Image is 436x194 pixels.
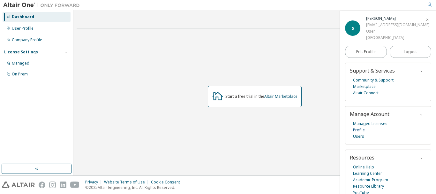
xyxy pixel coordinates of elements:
span: Support & Services [350,67,395,74]
div: Managed [12,61,29,66]
a: Online Help [353,164,374,170]
div: Privacy [85,180,104,185]
a: Community & Support [353,77,394,83]
a: Academic Program [353,177,388,183]
div: [EMAIL_ADDRESS][DOMAIN_NAME] [366,22,430,28]
img: instagram.svg [49,182,56,188]
div: Dashboard [12,14,34,19]
span: Manage Account [350,111,389,118]
img: youtube.svg [70,182,79,188]
span: S [352,26,354,31]
button: Logout [390,46,432,58]
a: Edit Profile [345,46,387,58]
img: facebook.svg [39,182,45,188]
div: On Prem [12,72,28,77]
a: Users [353,133,364,140]
a: Managed Licenses [353,120,387,127]
span: Logout [404,49,417,55]
div: License Settings [4,50,38,55]
a: Learning Center [353,170,382,177]
div: Website Terms of Use [104,180,151,185]
div: User Profile [12,26,34,31]
img: altair_logo.svg [2,182,35,188]
div: Saddam Zaki Pamungkas [366,15,430,22]
div: [GEOGRAPHIC_DATA] [366,35,430,41]
a: Altair Connect [353,90,379,96]
img: Altair One [3,2,83,8]
a: Marketplace [353,83,376,90]
a: Resource Library [353,183,384,190]
div: User [366,28,430,35]
span: Resources [350,154,374,161]
div: Cookie Consent [151,180,184,185]
img: linkedin.svg [60,182,66,188]
p: © 2025 Altair Engineering, Inc. All Rights Reserved. [85,185,184,190]
a: Profile [353,127,365,133]
span: Edit Profile [356,49,376,54]
div: Start a free trial in the [225,94,297,99]
div: Company Profile [12,37,42,43]
a: Altair Marketplace [264,94,297,99]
